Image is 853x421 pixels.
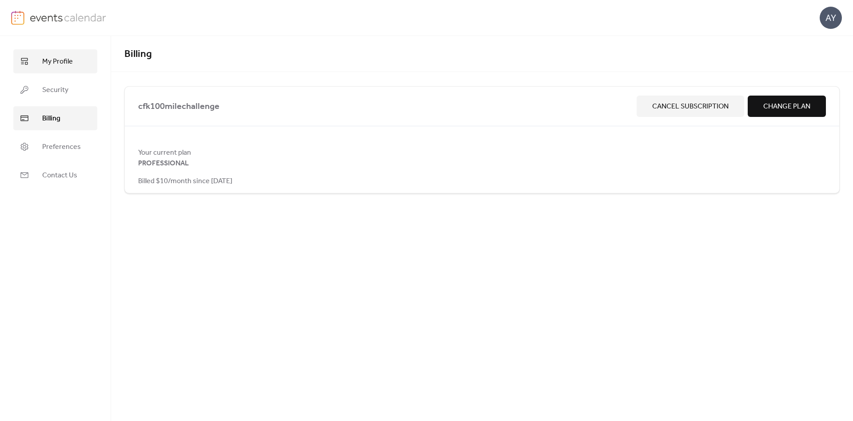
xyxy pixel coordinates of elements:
[652,101,729,112] span: Cancel Subscription
[637,96,744,117] button: Cancel Subscription
[42,113,60,124] span: Billing
[30,11,107,24] img: logo-type
[13,163,97,187] a: Contact Us
[13,78,97,102] a: Security
[138,158,189,169] span: PROFESSIONAL
[748,96,826,117] button: Change Plan
[42,56,73,67] span: My Profile
[11,11,24,25] img: logo
[13,135,97,159] a: Preferences
[763,101,810,112] span: Change Plan
[42,170,77,181] span: Contact Us
[138,176,232,187] span: Billed $10/month since [DATE]
[42,142,81,152] span: Preferences
[13,49,97,73] a: My Profile
[820,7,842,29] div: AY
[42,85,68,96] span: Security
[138,100,633,114] span: cfk100milechallenge
[13,106,97,130] a: Billing
[138,148,826,158] span: Your current plan
[124,44,152,64] span: Billing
